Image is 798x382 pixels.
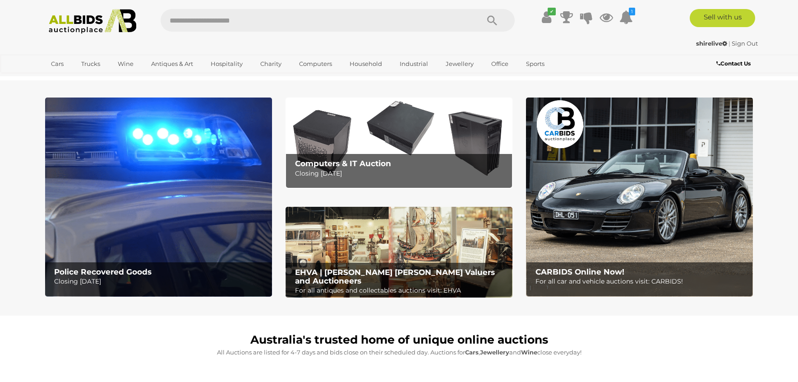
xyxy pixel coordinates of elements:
a: Contact Us [716,59,753,69]
a: EHVA | Evans Hastings Valuers and Auctioneers EHVA | [PERSON_NAME] [PERSON_NAME] Valuers and Auct... [286,207,512,298]
a: Sell with us [690,9,755,27]
a: Computers [293,56,338,71]
b: Contact Us [716,60,751,67]
img: Allbids.com.au [44,9,142,34]
strong: Jewellery [480,349,509,356]
a: Police Recovered Goods Police Recovered Goods Closing [DATE] [45,98,272,297]
strong: Wine [521,349,537,356]
a: Industrial [394,56,434,71]
a: ✔ [540,9,554,25]
img: Computers & IT Auction [286,98,512,188]
h1: Australia's trusted home of unique online auctions [50,334,749,346]
b: Police Recovered Goods [54,267,152,276]
p: All Auctions are listed for 4-7 days and bids close on their scheduled day. Auctions for , and cl... [50,347,749,358]
a: 1 [619,9,633,25]
a: [GEOGRAPHIC_DATA] [45,71,121,86]
a: Charity [254,56,287,71]
img: CARBIDS Online Now! [526,98,753,297]
b: Computers & IT Auction [295,159,391,168]
strong: Cars [465,349,479,356]
img: Police Recovered Goods [45,98,272,297]
b: EHVA | [PERSON_NAME] [PERSON_NAME] Valuers and Auctioneers [295,268,495,285]
button: Search [470,9,515,32]
a: Sign Out [732,40,758,47]
a: Wine [112,56,139,71]
i: 1 [629,8,635,15]
p: For all antiques and collectables auctions visit: EHVA [295,285,507,296]
a: Hospitality [205,56,249,71]
p: Closing [DATE] [295,168,507,179]
a: CARBIDS Online Now! CARBIDS Online Now! For all car and vehicle auctions visit: CARBIDS! [526,98,753,297]
i: ✔ [548,8,556,15]
a: Sports [520,56,550,71]
a: Antiques & Art [145,56,199,71]
a: Jewellery [440,56,480,71]
p: For all car and vehicle auctions visit: CARBIDS! [535,276,748,287]
a: Household [344,56,388,71]
a: Office [485,56,514,71]
p: Closing [DATE] [54,276,267,287]
img: EHVA | Evans Hastings Valuers and Auctioneers [286,207,512,298]
span: | [729,40,730,47]
a: Cars [45,56,69,71]
a: shirelive [696,40,729,47]
strong: shirelive [696,40,727,47]
a: Computers & IT Auction Computers & IT Auction Closing [DATE] [286,98,512,188]
a: Trucks [75,56,106,71]
b: CARBIDS Online Now! [535,267,624,276]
